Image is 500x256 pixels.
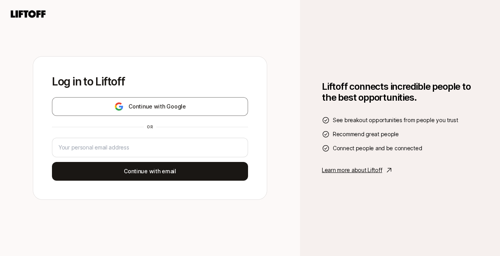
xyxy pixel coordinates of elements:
[333,144,422,153] span: Connect people and be connected
[333,130,399,139] span: Recommend great people
[52,75,248,88] p: Log in to Liftoff
[52,162,248,181] button: Continue with email
[114,102,124,111] img: google-logo
[144,124,156,130] div: or
[322,165,382,175] p: Learn more about Liftoff
[333,116,458,125] span: See breakout opportunities from people you trust
[322,81,478,103] h1: Liftoff connects incredible people to the best opportunities.
[59,143,241,152] input: Your personal email address
[52,97,248,116] button: Continue with Google
[322,165,478,175] a: Learn more about Liftoff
